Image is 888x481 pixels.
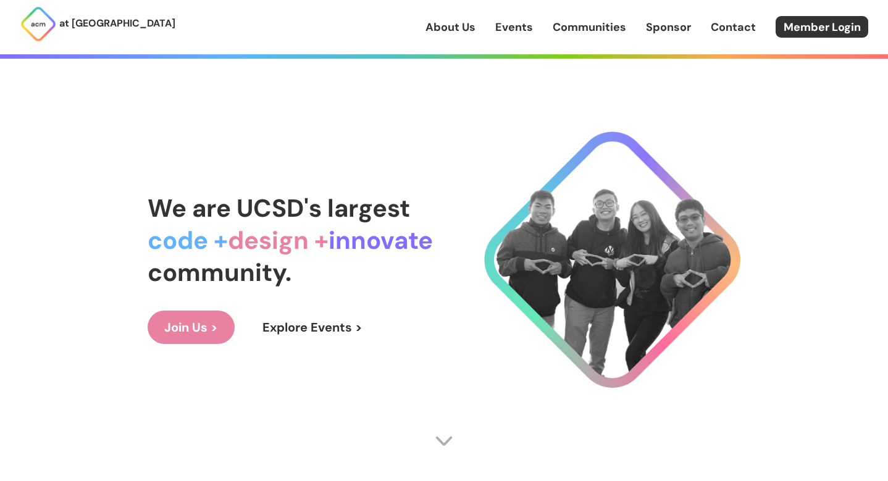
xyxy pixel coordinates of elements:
a: Join Us > [148,311,235,344]
p: at [GEOGRAPHIC_DATA] [59,15,175,31]
a: Events [495,19,533,35]
a: About Us [425,19,475,35]
a: at [GEOGRAPHIC_DATA] [20,6,175,43]
img: Cool Logo [484,132,740,388]
span: code + [148,224,228,256]
a: Sponsor [646,19,691,35]
img: ACM Logo [20,6,57,43]
a: Member Login [776,16,868,38]
a: Explore Events > [246,311,379,344]
span: We are UCSD's largest [148,192,410,224]
span: community. [148,256,291,288]
span: design + [228,224,329,256]
img: Scroll Arrow [435,432,453,450]
a: Contact [711,19,756,35]
a: Communities [553,19,626,35]
span: innovate [329,224,433,256]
